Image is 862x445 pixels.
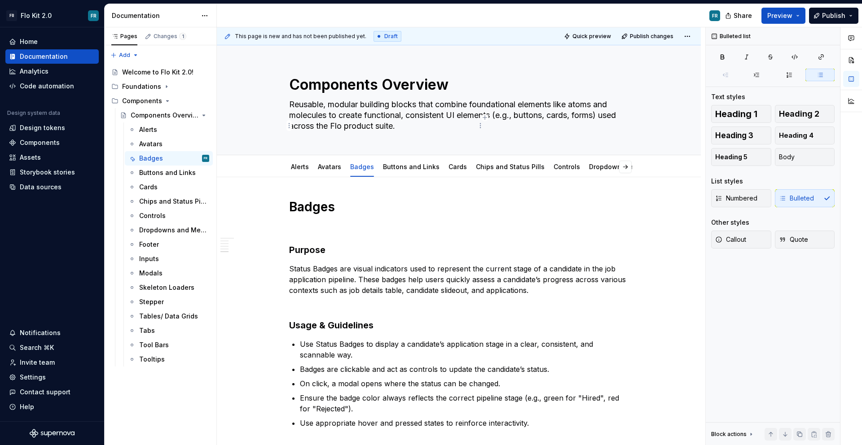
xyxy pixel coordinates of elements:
[289,263,629,296] p: Status Badges are visual indicators used to represent the current stage of a candidate in the job...
[131,111,198,120] div: Components Overview
[318,163,341,170] a: Avatars
[20,343,54,352] div: Search ⌘K
[139,140,163,148] div: Avatars
[472,157,548,176] div: Chips and Status Pills
[112,11,197,20] div: Documentation
[775,105,835,123] button: Heading 2
[5,135,99,150] a: Components
[20,402,34,411] div: Help
[125,166,213,180] a: Buttons and Links
[20,373,46,382] div: Settings
[5,49,99,64] a: Documentation
[449,163,467,170] a: Cards
[300,364,629,375] p: Badges are clickable and act as controls to update the candidate’s status.
[5,326,99,340] button: Notifications
[108,49,141,61] button: Add
[289,244,325,255] strong: Purpose
[5,370,99,384] a: Settings
[20,123,65,132] div: Design tokens
[5,165,99,179] a: Storybook stories
[554,163,580,170] a: Controls
[20,358,55,367] div: Invite team
[5,340,99,355] button: Search ⌘K
[734,11,752,20] span: Share
[108,65,213,366] div: Page tree
[139,283,194,292] div: Skeleton Loaders
[630,33,673,40] span: Publish changes
[20,153,41,162] div: Assets
[139,340,169,349] div: Tool Bars
[125,252,213,266] a: Inputs
[715,153,748,161] span: Heading 5
[20,328,61,337] div: Notifications
[6,10,17,21] div: FR
[125,323,213,338] a: Tabs
[204,154,207,163] div: FR
[619,30,677,43] button: Publish changes
[561,30,615,43] button: Quick preview
[5,180,99,194] a: Data sources
[125,194,213,209] a: Chips and Status Pills
[287,97,627,133] textarea: Reusable, modular building blocks that combine foundational elements like atoms and molecules to ...
[809,8,858,24] button: Publish
[91,12,97,19] div: FR
[125,295,213,309] a: Stepper
[715,235,746,244] span: Callout
[379,157,443,176] div: Buttons and Links
[20,183,62,192] div: Data sources
[139,355,165,364] div: Tooltips
[21,11,52,20] div: Flo Kit 2.0
[589,163,662,170] a: Dropdowns and Menus
[291,163,309,170] a: Alerts
[384,33,398,40] span: Draft
[721,8,758,24] button: Share
[125,338,213,352] a: Tool Bars
[711,431,747,438] div: Block actions
[779,109,819,118] span: Heading 2
[5,35,99,49] a: Home
[347,157,378,176] div: Badges
[30,429,75,438] a: Supernova Logo
[761,8,805,24] button: Preview
[20,67,48,76] div: Analytics
[139,312,198,321] div: Tables/ Data Grids
[775,231,835,249] button: Quote
[139,254,159,263] div: Inputs
[712,12,718,19] div: FR
[711,105,771,123] button: Heading 1
[779,131,814,140] span: Heading 4
[779,153,795,161] span: Body
[715,131,753,140] span: Heading 3
[125,151,213,166] a: BadgesFR
[767,11,792,20] span: Preview
[5,121,99,135] a: Design tokens
[20,37,38,46] div: Home
[139,226,207,235] div: Dropdowns and Menus
[5,385,99,399] button: Contact support
[775,148,835,166] button: Body
[108,65,213,79] a: Welcome to Flo Kit 2.0!
[139,240,159,249] div: Footer
[125,223,213,237] a: Dropdowns and Menus
[119,52,130,59] span: Add
[550,157,584,176] div: Controls
[476,163,545,170] a: Chips and Status Pills
[711,189,771,207] button: Numbered
[139,326,155,335] div: Tabs
[125,352,213,366] a: Tooltips
[822,11,845,20] span: Publish
[122,82,161,91] div: Foundations
[300,393,629,414] p: Ensure the badge color always reflects the correct pipeline stage (e.g., green for "Hired", red f...
[314,157,345,176] div: Avatars
[287,74,627,96] textarea: Components Overview
[300,378,629,389] p: On click, a modal opens where the status can be changed.
[139,125,157,134] div: Alerts
[711,428,755,441] div: Block actions
[125,309,213,323] a: Tables/ Data Grids
[122,68,194,77] div: Welcome to Flo Kit 2.0!
[125,137,213,151] a: Avatars
[235,33,366,40] span: This page is new and has not been published yet.
[300,339,629,360] p: Use Status Badges to display a candidate’s application stage in a clear, consistent, and scannabl...
[5,150,99,165] a: Assets
[2,6,102,25] button: FRFlo Kit 2.0FR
